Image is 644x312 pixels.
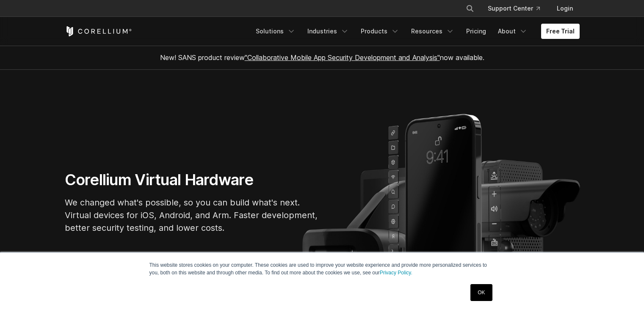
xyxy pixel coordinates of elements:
span: New! SANS product review now available. [160,53,484,62]
a: Free Trial [541,24,580,39]
a: Login [550,1,580,16]
a: Corellium Home [65,26,132,36]
a: Resources [406,24,459,39]
div: Navigation Menu [456,1,580,16]
a: Privacy Policy. [380,270,412,276]
h1: Corellium Virtual Hardware [65,170,319,189]
a: OK [470,284,492,301]
a: Solutions [251,24,301,39]
a: Pricing [461,24,491,39]
a: Products [356,24,404,39]
div: Navigation Menu [251,24,580,39]
p: We changed what's possible, so you can build what's next. Virtual devices for iOS, Android, and A... [65,196,319,234]
a: Support Center [481,1,547,16]
p: This website stores cookies on your computer. These cookies are used to improve your website expe... [149,261,495,276]
button: Search [462,1,478,16]
a: About [493,24,533,39]
a: Industries [302,24,354,39]
a: "Collaborative Mobile App Security Development and Analysis" [245,53,440,62]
